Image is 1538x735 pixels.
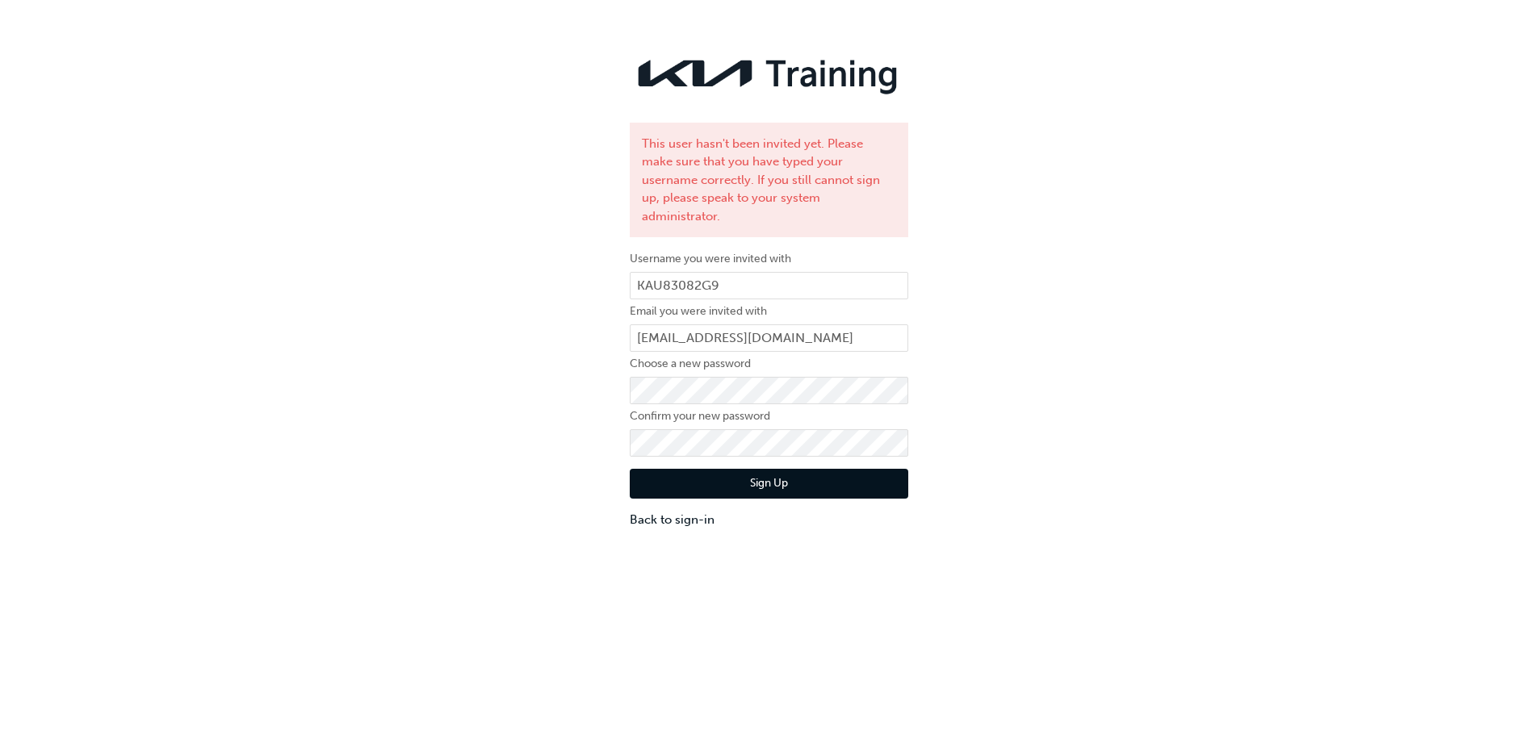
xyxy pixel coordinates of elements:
[630,407,908,426] label: Confirm your new password
[630,123,908,238] div: This user hasn't been invited yet. Please make sure that you have typed your username correctly. ...
[630,469,908,499] button: Sign Up
[630,302,908,321] label: Email you were invited with
[630,511,908,529] a: Back to sign-in
[630,354,908,374] label: Choose a new password
[630,272,908,299] input: Username
[630,249,908,269] label: Username you were invited with
[630,48,908,98] img: kia-training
